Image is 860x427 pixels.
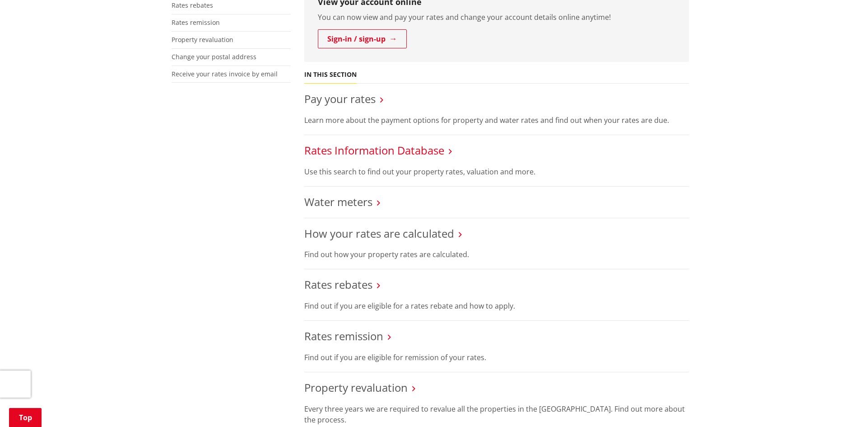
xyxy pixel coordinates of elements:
h5: In this section [304,71,357,79]
a: Water meters [304,194,372,209]
p: You can now view and pay your rates and change your account details online anytime! [318,12,675,23]
p: Find out how your property rates are calculated. [304,249,689,260]
a: Property revaluation [172,35,233,44]
a: Receive your rates invoice by email [172,70,278,78]
p: Every three years we are required to revalue all the properties in the [GEOGRAPHIC_DATA]. Find ou... [304,404,689,425]
p: Find out if you are eligible for remission of your rates. [304,352,689,363]
a: Property revaluation [304,380,408,395]
iframe: Messenger Launcher [818,389,851,422]
a: Sign-in / sign-up [318,29,407,48]
a: Rates remission [304,328,383,343]
a: Pay your rates [304,91,376,106]
a: Rates rebates [304,277,372,292]
a: Rates rebates [172,1,213,9]
p: Find out if you are eligible for a rates rebate and how to apply. [304,300,689,311]
a: Change your postal address [172,52,256,61]
a: Top [9,408,42,427]
a: Rates Information Database [304,143,444,158]
a: Rates remission [172,18,220,27]
p: Use this search to find out your property rates, valuation and more. [304,166,689,177]
a: How your rates are calculated [304,226,454,241]
p: Learn more about the payment options for property and water rates and find out when your rates ar... [304,115,689,126]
